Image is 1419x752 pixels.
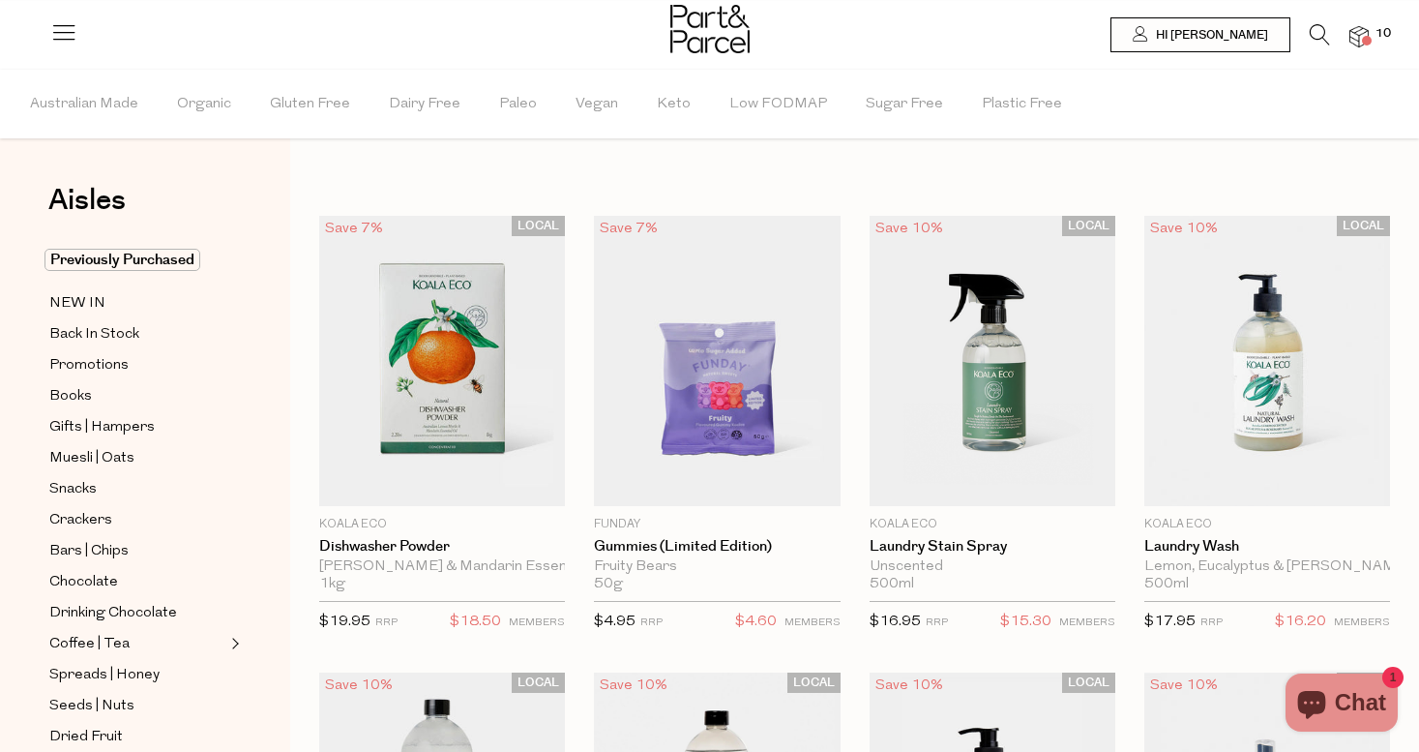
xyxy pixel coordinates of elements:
a: Spreads | Honey [49,663,225,687]
div: Save 10% [1144,673,1224,699]
span: LOCAL [1337,673,1390,693]
div: Save 10% [594,673,673,699]
div: Save 10% [870,673,949,699]
p: Koala Eco [319,516,565,533]
inbox-online-store-chat: Shopify online store chat [1280,674,1404,737]
span: NEW IN [49,292,105,316]
span: Keto [657,71,691,138]
span: Bars | Chips [49,540,129,563]
img: Part&Parcel [670,5,750,53]
img: Laundry Stain Spray [870,216,1115,506]
span: LOCAL [787,673,841,693]
a: Chocolate [49,570,225,594]
span: 500ml [1144,576,1189,593]
img: Laundry Wash [1144,216,1390,506]
a: Previously Purchased [49,249,225,272]
span: Vegan [576,71,618,138]
a: 10 [1349,26,1369,46]
small: MEMBERS [509,617,565,628]
a: Crackers [49,508,225,532]
span: Dairy Free [389,71,460,138]
span: Organic [177,71,231,138]
span: Gifts | Hampers [49,416,155,439]
span: Crackers [49,509,112,532]
span: 1kg [319,576,345,593]
a: Seeds | Nuts [49,694,225,718]
span: Plastic Free [982,71,1062,138]
span: $15.30 [1000,610,1051,635]
img: Dishwasher Powder [319,216,565,506]
small: RRP [375,617,398,628]
p: Funday [594,516,840,533]
p: Koala Eco [1144,516,1390,533]
span: Sugar Free [866,71,943,138]
small: MEMBERS [1059,617,1115,628]
div: Fruity Bears [594,558,840,576]
a: Hi [PERSON_NAME] [1110,17,1290,52]
p: Koala Eco [870,516,1115,533]
a: Snacks [49,477,225,501]
div: Save 7% [594,216,664,242]
span: Chocolate [49,571,118,594]
a: Dried Fruit [49,725,225,749]
small: RRP [1200,617,1223,628]
span: Low FODMAP [729,71,827,138]
div: Save 10% [1144,216,1224,242]
small: RRP [926,617,948,628]
span: Previously Purchased [44,249,200,271]
a: Books [49,384,225,408]
a: Laundry Stain Spray [870,538,1115,556]
span: Spreads | Honey [49,664,160,687]
span: Hi [PERSON_NAME] [1151,27,1268,44]
span: 50g [594,576,623,593]
div: Save 10% [870,216,949,242]
button: Expand/Collapse Coffee | Tea [226,632,240,655]
span: Back In Stock [49,323,139,346]
span: LOCAL [512,216,565,236]
span: Seeds | Nuts [49,695,134,718]
span: Australian Made [30,71,138,138]
div: Lemon, Eucalyptus & [PERSON_NAME] [1144,558,1390,576]
span: Drinking Chocolate [49,602,177,625]
a: Back In Stock [49,322,225,346]
a: Promotions [49,353,225,377]
span: Books [49,385,92,408]
img: Gummies (Limited Edition) [594,216,840,506]
a: Gummies (Limited Edition) [594,538,840,556]
div: Save 10% [319,673,399,699]
span: Snacks [49,478,97,501]
a: Coffee | Tea [49,632,225,656]
div: [PERSON_NAME] & Mandarin Essential Oil [319,558,565,576]
a: Gifts | Hampers [49,415,225,439]
div: Unscented [870,558,1115,576]
a: Muesli | Oats [49,446,225,470]
span: $4.60 [735,610,777,635]
a: Dishwasher Powder [319,538,565,556]
span: Coffee | Tea [49,633,130,656]
span: LOCAL [1337,216,1390,236]
span: LOCAL [512,673,565,693]
span: Gluten Free [270,71,350,138]
span: $18.50 [450,610,501,635]
a: Drinking Chocolate [49,601,225,625]
span: $4.95 [594,615,636,629]
span: 10 [1371,25,1396,43]
span: $17.95 [1144,615,1196,629]
small: MEMBERS [1334,617,1390,628]
a: Aisles [48,186,126,234]
div: Save 7% [319,216,389,242]
a: Bars | Chips [49,539,225,563]
span: $16.20 [1275,610,1326,635]
span: Paleo [499,71,537,138]
span: Aisles [48,179,126,222]
small: MEMBERS [784,617,841,628]
a: NEW IN [49,291,225,316]
span: Muesli | Oats [49,447,134,470]
a: Laundry Wash [1144,538,1390,556]
span: $16.95 [870,615,921,629]
span: Promotions [49,354,129,377]
span: Dried Fruit [49,726,123,749]
span: $19.95 [319,615,370,629]
span: 500ml [870,576,914,593]
span: LOCAL [1062,673,1115,693]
